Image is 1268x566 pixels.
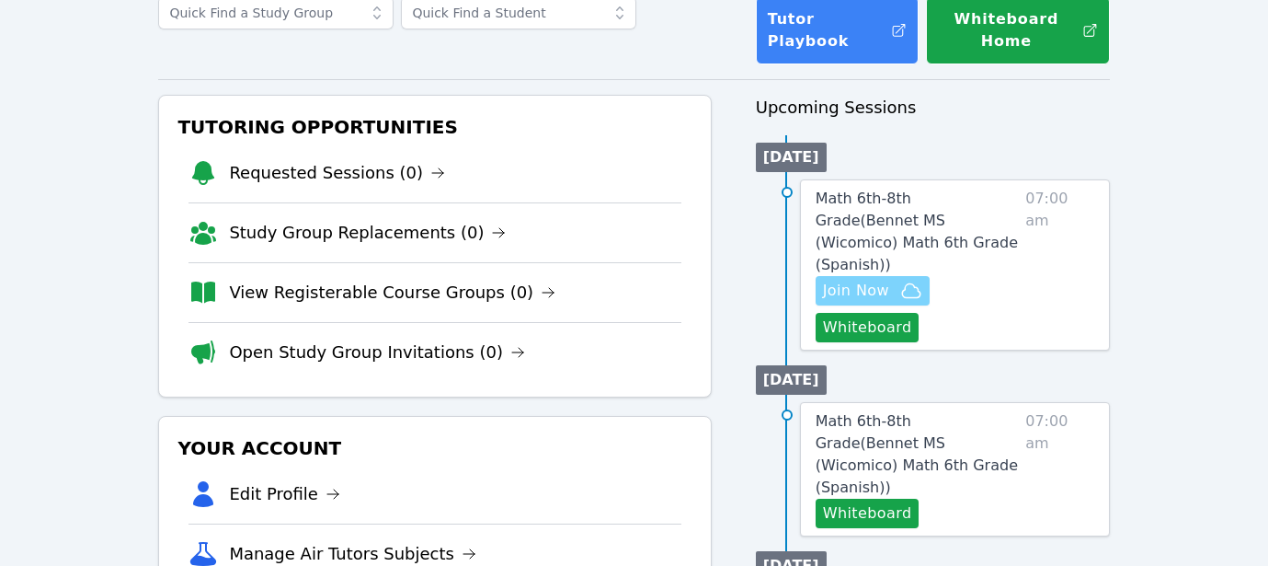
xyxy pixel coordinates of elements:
span: 07:00 am [1025,410,1093,528]
button: Join Now [816,276,930,306]
h3: Upcoming Sessions [756,95,1110,121]
h3: Your Account [174,432,695,465]
a: Math 6th-8th Grade(Bennet MS (Wicomico) Math 6th Grade (Spanish)) [816,410,1019,499]
a: Math 6th-8th Grade(Bennet MS (Wicomico) Math 6th Grade (Spanish)) [816,188,1019,276]
span: Math 6th-8th Grade ( Bennet MS (Wicomico) Math 6th Grade (Spanish) ) [816,190,1018,273]
h3: Tutoring Opportunities [174,110,695,144]
a: Open Study Group Invitations (0) [229,340,525,365]
li: [DATE] [756,143,827,172]
a: Study Group Replacements (0) [229,220,506,246]
a: Requested Sessions (0) [229,160,445,186]
button: Whiteboard [816,499,920,528]
span: Join Now [823,280,889,302]
span: Math 6th-8th Grade ( Bennet MS (Wicomico) Math 6th Grade (Spanish) ) [816,412,1018,496]
a: View Registerable Course Groups (0) [229,280,555,306]
button: Whiteboard [816,313,920,342]
a: Edit Profile [229,481,340,507]
li: [DATE] [756,365,827,395]
span: 07:00 am [1025,188,1093,342]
